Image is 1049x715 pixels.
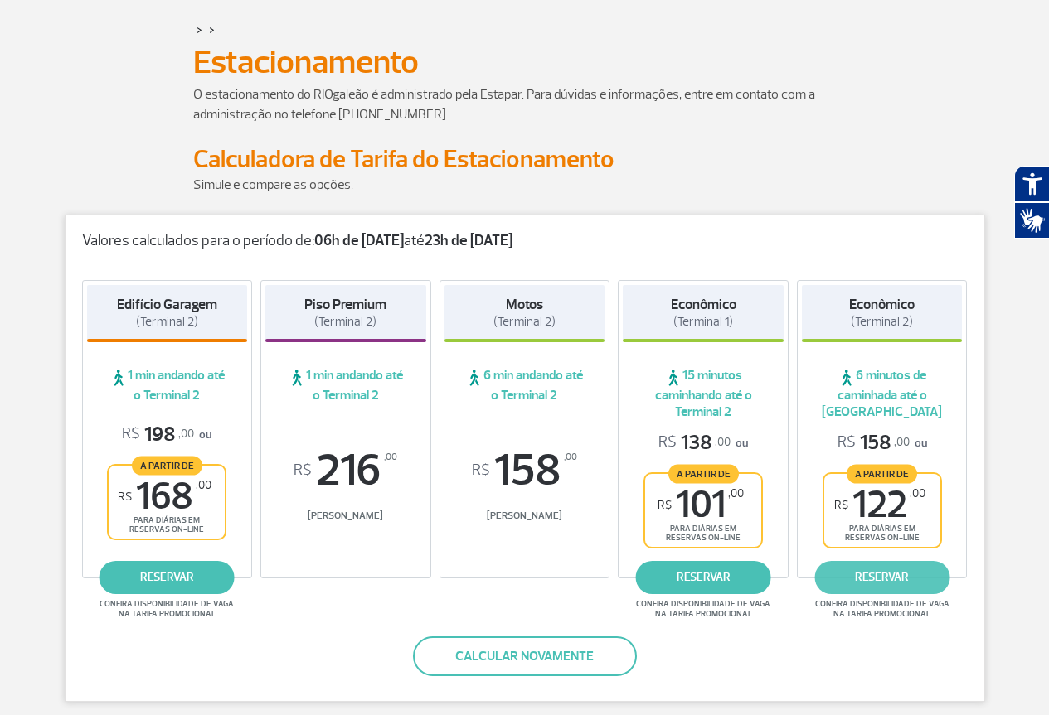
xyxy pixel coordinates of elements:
strong: 23h de [DATE] [425,231,512,250]
strong: Edifício Garagem [117,296,217,313]
sup: R$ [658,498,672,512]
div: Plugin de acessibilidade da Hand Talk. [1014,166,1049,239]
span: 138 [658,430,731,456]
span: Confira disponibilidade de vaga na tarifa promocional [813,599,952,619]
a: > [197,20,202,39]
span: 1 min andando até o Terminal 2 [265,367,426,403]
p: Simule e compare as opções. [193,175,857,195]
p: ou [122,422,211,447]
span: 158 [444,448,605,493]
span: 101 [658,486,744,524]
span: Confira disponibilidade de vaga na tarifa promocional [97,599,236,619]
sup: ,00 [910,486,925,500]
span: Confira disponibilidade de vaga na tarifa promocional [634,599,773,619]
span: para diárias em reservas on-line [838,524,926,543]
p: O estacionamento do RIOgaleão é administrado pela Estapar. Para dúvidas e informações, entre em c... [193,85,857,124]
button: Calcular novamente [413,636,637,676]
span: (Terminal 1) [673,314,733,330]
span: 15 minutos caminhando até o Terminal 2 [623,367,784,420]
strong: Motos [506,296,543,313]
span: [PERSON_NAME] [265,510,426,522]
sup: R$ [834,498,848,512]
a: > [209,20,215,39]
span: 216 [265,448,426,493]
span: 158 [838,430,910,456]
span: 168 [118,478,211,515]
span: (Terminal 2) [314,314,376,330]
p: Valores calculados para o período de: até [82,232,968,250]
sup: R$ [118,490,132,504]
h1: Estacionamento [193,48,857,76]
a: reservar [636,561,771,594]
span: [PERSON_NAME] [444,510,605,522]
strong: 06h de [DATE] [314,231,404,250]
strong: Econômico [849,296,915,313]
span: A partir de [132,456,202,475]
p: ou [838,430,927,456]
strong: Econômico [671,296,736,313]
span: A partir de [668,464,739,483]
span: 6 minutos de caminhada até o [GEOGRAPHIC_DATA] [802,367,963,420]
span: 1 min andando até o Terminal 2 [87,367,248,403]
span: 198 [122,422,194,447]
button: Abrir tradutor de língua de sinais. [1014,202,1049,239]
strong: Piso Premium [304,296,386,313]
a: reservar [100,561,235,594]
a: reservar [814,561,949,594]
span: (Terminal 2) [493,314,556,330]
sup: ,00 [728,486,744,500]
sup: ,00 [196,478,211,492]
sup: R$ [472,461,490,480]
sup: R$ [294,461,312,480]
span: 122 [834,486,925,524]
p: ou [658,430,748,456]
span: para diárias em reservas on-line [659,524,747,543]
h2: Calculadora de Tarifa do Estacionamento [193,144,857,175]
span: para diárias em reservas on-line [123,515,211,534]
span: (Terminal 2) [851,314,913,330]
sup: ,00 [384,448,397,466]
button: Abrir recursos assistivos. [1014,166,1049,202]
span: A partir de [847,464,917,483]
sup: ,00 [564,448,577,466]
span: 6 min andando até o Terminal 2 [444,367,605,403]
span: (Terminal 2) [136,314,198,330]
